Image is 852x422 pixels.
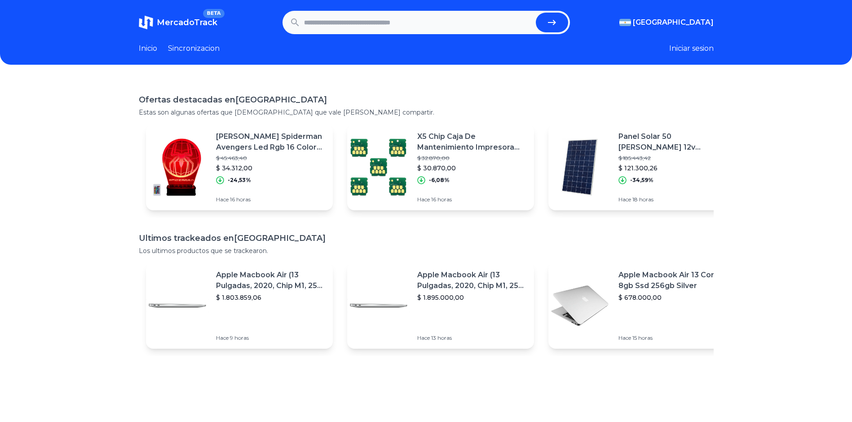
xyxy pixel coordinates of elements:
[203,9,224,18] span: BETA
[548,124,735,210] a: Featured imagePanel Solar 50 [PERSON_NAME] 12v Policristalino$ 185.443,42$ 121.300,26-34,59%Hace ...
[139,108,714,117] p: Estas son algunas ofertas que [DEMOGRAPHIC_DATA] que vale [PERSON_NAME] compartir.
[216,155,326,162] p: $ 45.463,40
[669,43,714,54] button: Iniciar sesion
[417,334,527,342] p: Hace 13 horas
[347,262,534,349] a: Featured imageApple Macbook Air (13 Pulgadas, 2020, Chip M1, 256 Gb De Ssd, 8 Gb De Ram) - Plata$...
[139,15,217,30] a: MercadoTrackBETA
[347,124,534,210] a: Featured imageX5 Chip Caja De Mantenimiento Impresora Epson Surecolor F570$ 32.870,00$ 30.870,00-...
[618,334,728,342] p: Hace 15 horas
[618,155,728,162] p: $ 185.443,42
[216,196,326,203] p: Hace 16 horas
[548,262,735,349] a: Featured imageApple Macbook Air 13 Core I5 8gb Ssd 256gb Silver$ 678.000,00Hace 15 horas
[146,262,333,349] a: Featured imageApple Macbook Air (13 Pulgadas, 2020, Chip M1, 256 Gb De Ssd, 8 Gb De Ram) - Plata$...
[216,334,326,342] p: Hace 9 horas
[417,293,527,302] p: $ 1.895.000,00
[548,274,611,337] img: Featured image
[417,164,527,173] p: $ 30.870,00
[139,15,153,30] img: MercadoTrack
[347,274,410,337] img: Featured image
[548,136,611,199] img: Featured image
[347,136,410,199] img: Featured image
[146,136,209,199] img: Featured image
[417,196,527,203] p: Hace 16 horas
[619,19,631,26] img: Argentina
[429,177,450,184] p: -6,08%
[618,293,728,302] p: $ 678.000,00
[139,232,714,244] h1: Ultimos trackeados en [GEOGRAPHIC_DATA]
[139,43,157,54] a: Inicio
[618,131,728,153] p: Panel Solar 50 [PERSON_NAME] 12v Policristalino
[417,131,527,153] p: X5 Chip Caja De Mantenimiento Impresora Epson Surecolor F570
[216,164,326,173] p: $ 34.312,00
[168,43,220,54] a: Sincronizacion
[228,177,251,184] p: -24,53%
[619,17,714,28] button: [GEOGRAPHIC_DATA]
[216,293,326,302] p: $ 1.803.859,06
[630,177,653,184] p: -34,59%
[146,274,209,337] img: Featured image
[417,155,527,162] p: $ 32.870,00
[139,246,714,255] p: Los ultimos productos que se trackearon.
[146,124,333,210] a: Featured image[PERSON_NAME] Spiderman Avengers Led Rgb 16 Colores + Poster 220v$ 45.463,40$ 34.31...
[216,270,326,291] p: Apple Macbook Air (13 Pulgadas, 2020, Chip M1, 256 Gb De Ssd, 8 Gb De Ram) - Plata
[618,164,728,173] p: $ 121.300,26
[417,270,527,291] p: Apple Macbook Air (13 Pulgadas, 2020, Chip M1, 256 Gb De Ssd, 8 Gb De Ram) - Plata
[618,196,728,203] p: Hace 18 horas
[157,18,217,27] span: MercadoTrack
[216,131,326,153] p: [PERSON_NAME] Spiderman Avengers Led Rgb 16 Colores + Poster 220v
[139,93,714,106] h1: Ofertas destacadas en [GEOGRAPHIC_DATA]
[633,17,714,28] span: [GEOGRAPHIC_DATA]
[618,270,728,291] p: Apple Macbook Air 13 Core I5 8gb Ssd 256gb Silver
